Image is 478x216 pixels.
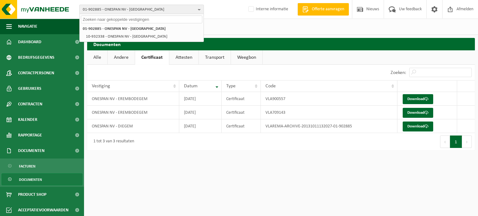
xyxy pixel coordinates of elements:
[226,84,236,89] span: Type
[18,19,37,34] span: Navigatie
[169,50,199,65] a: Attesten
[462,136,472,148] button: Next
[222,106,261,119] td: Certificaat
[261,119,397,133] td: VLAREMA-ARCHIVE-20131011132027-01-902885
[19,174,42,186] span: Documenten
[179,106,222,119] td: [DATE]
[18,81,41,96] span: Gebruikers
[2,173,82,185] a: Documenten
[87,106,179,119] td: ONESPAN NV - EREMBODEGEM
[231,50,262,65] a: Weegbon
[79,5,204,14] button: 01-902885 - ONESPAN NV - [GEOGRAPHIC_DATA]
[90,136,134,147] div: 1 tot 3 van 3 resultaten
[261,106,397,119] td: VLA709143
[87,38,475,50] h2: Documenten
[84,33,202,40] li: 10-932338 - ONESPAN NV - [GEOGRAPHIC_DATA]
[310,6,346,12] span: Offerte aanvragen
[18,96,42,112] span: Contracten
[18,112,37,127] span: Kalender
[261,92,397,106] td: VLA900557
[18,187,46,202] span: Product Shop
[18,143,45,159] span: Documenten
[87,92,179,106] td: ONESPAN NV - EREMBODEGEM
[81,16,202,23] input: Zoeken naar gekoppelde vestigingen
[18,65,54,81] span: Contactpersonen
[199,50,231,65] a: Transport
[391,70,406,75] label: Zoeken:
[2,160,82,172] a: Facturen
[403,108,433,118] a: Download
[83,5,195,14] span: 01-902885 - ONESPAN NV - [GEOGRAPHIC_DATA]
[87,50,107,65] a: Alle
[18,127,42,143] span: Rapportage
[135,50,169,65] a: Certificaat
[450,136,462,148] button: 1
[440,136,450,148] button: Previous
[179,119,222,133] td: [DATE]
[403,122,433,131] a: Download
[87,119,179,133] td: ONESPAN NV - DIEGEM
[19,160,35,172] span: Facturen
[247,5,288,14] label: Interne informatie
[222,92,261,106] td: Certificaat
[265,84,276,89] span: Code
[222,119,261,133] td: Certificaat
[83,27,166,31] strong: 01-902885 - ONESPAN NV - [GEOGRAPHIC_DATA]
[18,34,41,50] span: Dashboard
[108,50,135,65] a: Andere
[298,3,349,16] a: Offerte aanvragen
[92,84,110,89] span: Vestiging
[184,84,198,89] span: Datum
[179,92,222,106] td: [DATE]
[403,94,433,104] a: Download
[18,50,54,65] span: Bedrijfsgegevens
